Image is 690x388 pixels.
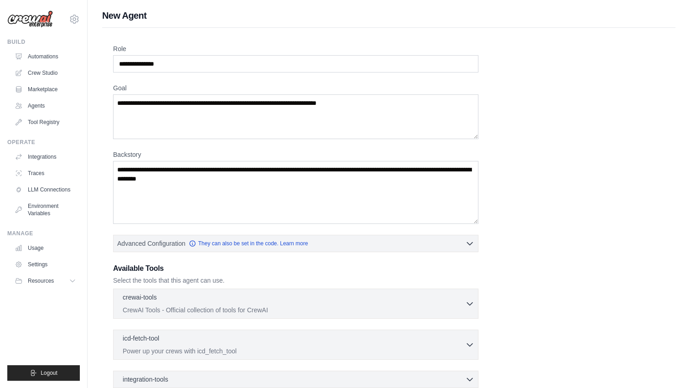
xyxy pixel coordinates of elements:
[11,241,80,255] a: Usage
[11,98,80,113] a: Agents
[41,369,57,377] span: Logout
[189,240,308,247] a: They can also be set in the code. Learn more
[117,334,474,356] button: icd-fetch-tool Power up your crews with icd_fetch_tool
[123,293,157,302] p: crewai-tools
[7,365,80,381] button: Logout
[11,82,80,97] a: Marketplace
[11,49,80,64] a: Automations
[7,139,80,146] div: Operate
[113,44,478,53] label: Role
[7,38,80,46] div: Build
[11,115,80,129] a: Tool Registry
[117,293,474,315] button: crewai-tools CrewAI Tools - Official collection of tools for CrewAI
[113,276,478,285] p: Select the tools that this agent can use.
[117,239,185,248] span: Advanced Configuration
[123,375,168,384] span: integration-tools
[102,9,675,22] h1: New Agent
[117,375,474,384] button: integration-tools
[114,235,478,252] button: Advanced Configuration They can also be set in the code. Learn more
[11,274,80,288] button: Resources
[123,347,465,356] p: Power up your crews with icd_fetch_tool
[11,257,80,272] a: Settings
[7,230,80,237] div: Manage
[11,182,80,197] a: LLM Connections
[113,150,478,159] label: Backstory
[11,66,80,80] a: Crew Studio
[11,199,80,221] a: Environment Variables
[28,277,54,285] span: Resources
[11,150,80,164] a: Integrations
[11,166,80,181] a: Traces
[113,263,478,274] h3: Available Tools
[123,305,465,315] p: CrewAI Tools - Official collection of tools for CrewAI
[7,10,53,28] img: Logo
[123,334,159,343] p: icd-fetch-tool
[113,83,478,93] label: Goal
